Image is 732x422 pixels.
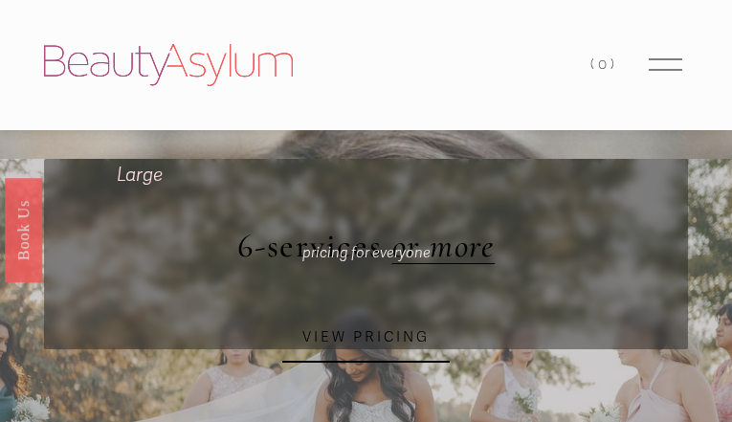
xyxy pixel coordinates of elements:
em: pricing for everyone [302,244,431,261]
em: Large [117,164,163,187]
a: VIEW PRICING [282,313,450,363]
span: 0 [598,56,610,73]
img: Beauty Asylum | Bridal Hair &amp; Makeup Charlotte &amp; Atlanta [44,44,293,86]
span: ) [610,56,618,73]
a: Book Us [5,177,42,281]
span: ( [590,56,598,73]
h1: 6-services [82,228,649,265]
a: 0 items in cart [590,52,617,78]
